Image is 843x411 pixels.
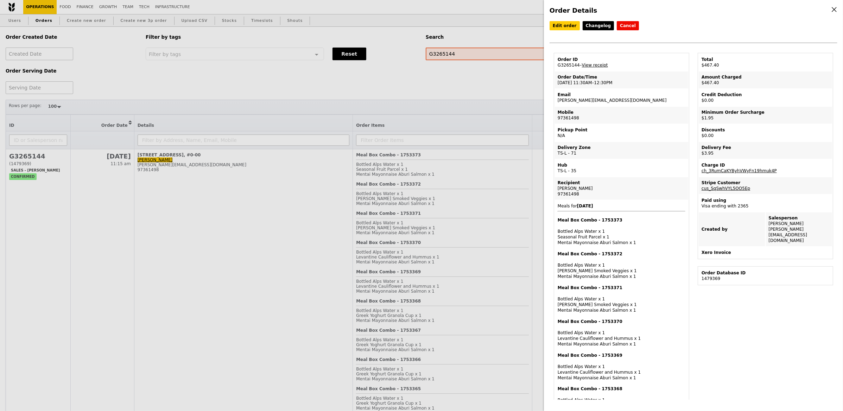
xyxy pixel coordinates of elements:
[699,267,832,284] td: 1479369
[702,180,829,186] div: Stripe Customer
[558,353,685,381] div: Bottled Alps Water x 1 Levantine Cauliflower and Hummus x 1 Mentai Mayonnaise Aburi Salmon x 1
[558,217,685,245] div: Bottled Alps Water x 1 Seasonal Fruit Parcel x 1 Mentai Mayonnaise Aburi Salmon x 1
[699,89,832,106] td: $0.00
[555,54,688,71] td: G3265144
[558,162,685,168] div: Hub
[702,127,829,133] div: Discounts
[558,74,685,80] div: Order Date/Time
[699,54,832,71] td: $467.40
[702,270,829,276] div: Order Database ID
[617,21,639,30] button: Cancel
[555,71,688,88] td: [DATE] 11:30AM–12:30PM
[558,285,685,291] h4: Meal Box Combo - 1753371
[766,212,832,246] td: [PERSON_NAME] [PERSON_NAME][EMAIL_ADDRESS][DOMAIN_NAME]
[702,57,829,62] div: Total
[558,110,685,115] div: Mobile
[555,89,688,106] td: [PERSON_NAME][EMAIL_ADDRESS][DOMAIN_NAME]
[558,251,685,257] h4: Meal Box Combo - 1753372
[555,124,688,141] td: N/A
[699,124,832,141] td: $0.00
[702,110,829,115] div: Minimum Order Surcharge
[558,191,685,197] div: 97361498
[555,142,688,159] td: TS-L - 71
[577,204,593,208] b: [DATE]
[558,251,685,279] div: Bottled Alps Water x 1 [PERSON_NAME] Smoked Veggies x 1 Mentai Mayonnaise Aburi Salmon x 1
[558,217,685,223] h4: Meal Box Combo - 1753373
[702,162,829,168] div: Charge ID
[702,92,829,98] div: Credit Deduction
[558,145,685,150] div: Delivery Zone
[558,92,685,98] div: Email
[558,180,685,186] div: Recipient
[558,386,685,392] h4: Meal Box Combo - 1753368
[550,7,597,14] span: Order Details
[558,285,685,313] div: Bottled Alps Water x 1 [PERSON_NAME] Smoked Veggies x 1 Mentai Mayonnaise Aburi Salmon x 1
[555,107,688,124] td: 97361498
[558,57,685,62] div: Order ID
[702,74,829,80] div: Amount Charged
[558,353,685,358] h4: Meal Box Combo - 1753369
[702,168,777,173] a: ch_3RumCaKYByhVWyFn19hmuk4P
[699,71,832,88] td: $467.40
[580,63,582,68] span: –
[702,198,829,203] div: Paid using
[583,21,614,30] a: Changelog
[558,319,685,324] h4: Meal Box Combo - 1753370
[558,319,685,347] div: Bottled Alps Water x 1 Levantine Cauliflower and Hummus x 1 Mentai Mayonnaise Aburi Salmon x 1
[702,226,762,232] div: Created by
[702,145,829,150] div: Delivery Fee
[699,195,832,212] td: Visa ending with 2365
[558,127,685,133] div: Pickup Point
[702,250,829,255] div: Xero Invoice
[699,107,832,124] td: $1.95
[555,160,688,176] td: TS-L - 35
[550,21,580,30] a: Edit order
[769,215,830,221] div: Salesperson
[699,142,832,159] td: $3.95
[558,186,685,191] div: [PERSON_NAME]
[702,186,750,191] a: cus_SqSwhVYL5OO5Ep
[582,63,608,68] a: View receipt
